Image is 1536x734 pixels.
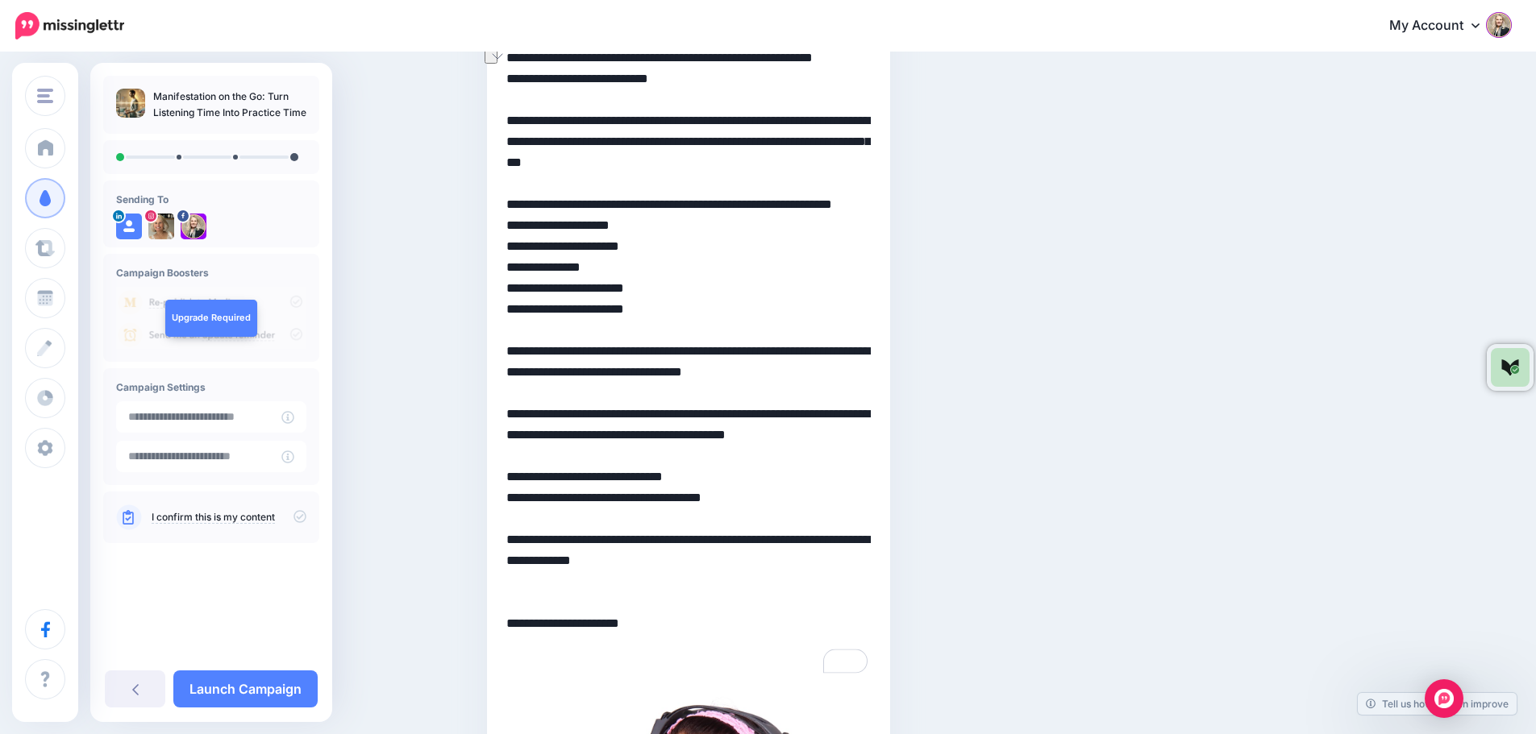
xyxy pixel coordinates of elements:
[181,214,206,239] img: 290742663_690246859085558_2546020681360716234_n-bsa153213.jpg
[116,89,145,118] img: 48d4ab3fb16134825c52e2d3954cd9a0_thumb.jpg
[165,300,257,337] a: Upgrade Required
[116,214,142,239] img: user_default_image.png
[15,12,124,39] img: Missinglettr
[506,48,871,676] textarea: To enrich screen reader interactions, please activate Accessibility in Grammarly extension settings
[1425,679,1463,718] div: Open Intercom Messenger
[116,193,306,205] h4: Sending To
[116,287,306,349] img: campaign_review_boosters.png
[1373,6,1512,46] a: My Account
[116,381,306,393] h4: Campaign Settings
[152,511,275,524] a: I confirm this is my content
[116,267,306,279] h4: Campaign Boosters
[153,89,306,121] p: Manifestation on the Go: Turn Listening Time Into Practice Time
[148,214,174,239] img: 451395311_495900419469078_553458371124701532_n-bsa153214.jpg
[37,89,53,103] img: menu.png
[1358,693,1517,715] a: Tell us how we can improve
